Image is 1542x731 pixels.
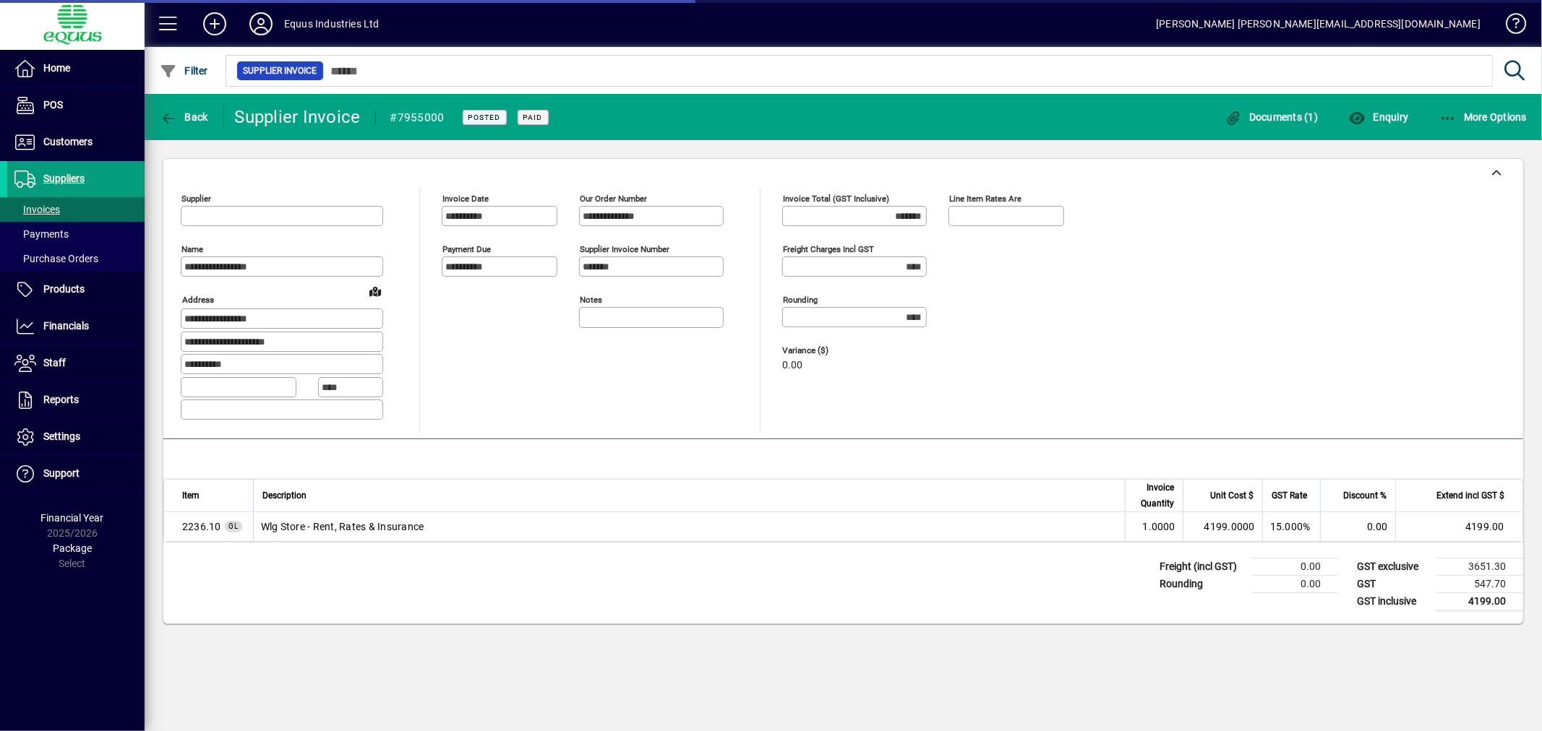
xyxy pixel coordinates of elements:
[43,283,85,295] span: Products
[1152,575,1251,592] td: Rounding
[523,113,543,122] span: Paid
[182,488,200,503] span: Item
[580,194,647,204] mat-label: Our order number
[160,65,208,77] span: Filter
[1210,488,1254,503] span: Unit Cost $
[1251,575,1338,592] td: 0.00
[1125,512,1183,541] td: 1.0000
[1320,512,1395,541] td: 0.00
[1395,512,1522,541] td: 4199.00
[43,431,80,442] span: Settings
[1343,488,1387,503] span: Discount %
[43,99,63,111] span: POS
[1350,575,1436,592] td: GST
[160,111,208,123] span: Back
[253,512,1125,541] td: Wlg Store - Rent, Rates & Insurance
[1436,558,1523,575] td: 3651.30
[262,488,307,503] span: Description
[580,295,602,305] mat-label: Notes
[43,357,66,368] span: Staff
[145,104,224,130] app-page-header-button: Back
[1350,592,1436,610] td: GST inclusive
[43,467,80,479] span: Support
[1495,3,1524,50] a: Knowledge Base
[7,419,145,455] a: Settings
[284,12,380,35] div: Equus Industries Ltd
[364,280,387,303] a: View on map
[156,58,212,84] button: Filter
[1262,512,1320,541] td: 15.000%
[53,542,92,554] span: Package
[7,124,145,160] a: Customers
[156,104,212,130] button: Back
[1156,12,1481,35] div: [PERSON_NAME] [PERSON_NAME][EMAIL_ADDRESS][DOMAIN_NAME]
[1436,592,1523,610] td: 4199.00
[783,295,818,305] mat-label: Rounding
[442,194,489,204] mat-label: Invoice date
[7,222,145,246] a: Payments
[1348,111,1408,123] span: Enquiry
[442,244,491,254] mat-label: Payment due
[1350,558,1436,575] td: GST exclusive
[7,345,145,381] a: Staff
[43,62,70,74] span: Home
[7,382,145,418] a: Reports
[14,253,98,264] span: Purchase Orders
[1221,104,1322,130] button: Documents (1)
[949,194,1021,204] mat-label: Line item rates are
[7,456,145,492] a: Support
[783,194,889,204] mat-label: Invoice Total (GST inclusive)
[7,87,145,124] a: POS
[580,244,669,254] mat-label: Supplier invoice number
[7,308,145,345] a: Financials
[1345,104,1412,130] button: Enquiry
[43,173,85,184] span: Suppliers
[783,244,874,254] mat-label: Freight charges incl GST
[1225,111,1319,123] span: Documents (1)
[782,360,802,371] span: 0.00
[43,320,89,332] span: Financials
[1439,111,1528,123] span: More Options
[7,51,145,87] a: Home
[43,394,79,405] span: Reports
[238,11,284,37] button: Profile
[7,272,145,308] a: Products
[181,194,211,204] mat-label: Supplier
[192,11,238,37] button: Add
[181,244,203,254] mat-label: Name
[243,64,317,78] span: Supplier Invoice
[1152,558,1251,575] td: Freight (incl GST)
[390,106,445,129] div: #7955000
[1134,480,1174,511] span: Invoice Quantity
[1183,512,1262,541] td: 4199.0000
[235,105,361,129] div: Supplier Invoice
[1251,558,1338,575] td: 0.00
[1436,575,1523,592] td: 547.70
[1436,488,1504,503] span: Extend incl GST $
[7,197,145,222] a: Invoices
[14,228,69,240] span: Payments
[43,136,93,147] span: Customers
[1272,488,1307,503] span: GST Rate
[7,246,145,271] a: Purchase Orders
[228,522,239,530] span: GL
[41,512,104,524] span: Financial Year
[1436,104,1531,130] button: More Options
[182,519,221,534] span: Wlg Store - Rent, Rates & Insurance
[468,113,501,122] span: Posted
[782,346,869,355] span: Variance ($)
[14,204,60,215] span: Invoices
